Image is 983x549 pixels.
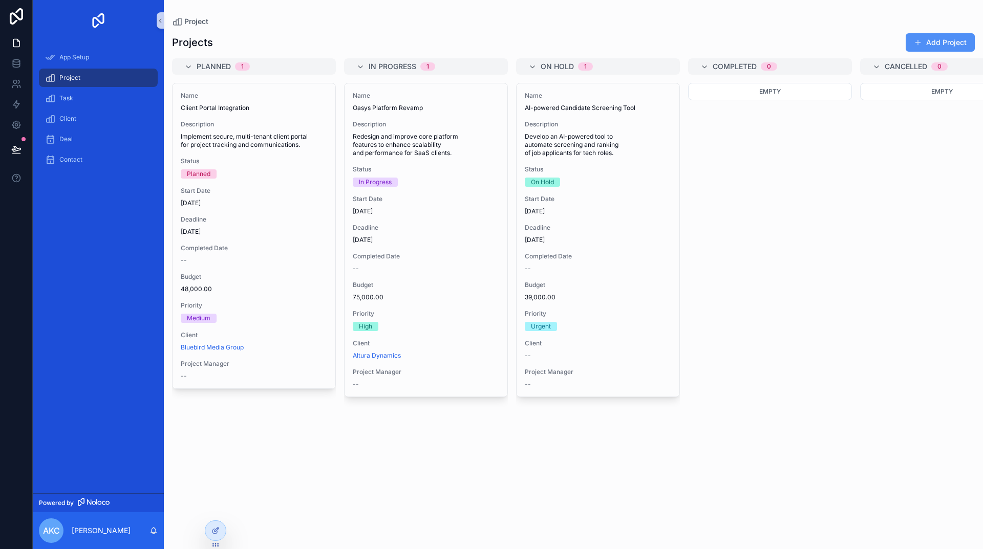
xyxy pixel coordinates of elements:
a: Altura Dynamics [353,352,401,360]
span: 39,000.00 [525,293,671,301]
span: Client [59,115,76,123]
span: App Setup [59,53,89,61]
a: Powered by [33,493,164,512]
a: Project [39,69,158,87]
span: [DATE] [525,207,671,215]
span: -- [525,380,531,388]
span: On Hold [541,61,574,72]
span: Contact [59,156,82,164]
span: Description [353,120,499,128]
a: Task [39,89,158,107]
span: Develop an AI-powered tool to automate screening and ranking of job applicants for tech roles. [525,133,671,157]
span: AKC [43,524,60,537]
a: Project [172,16,208,27]
span: Empty [759,87,781,95]
div: 1 [584,62,587,71]
span: Empty [931,87,953,95]
span: Completed [713,61,757,72]
div: scrollable content [33,41,164,182]
img: App logo [90,12,106,29]
span: Planned [197,61,231,72]
span: Project [59,74,80,82]
span: 48,000.00 [181,285,327,293]
span: In Progress [369,61,416,72]
a: Bluebird Media Group [181,343,244,352]
span: Budget [525,281,671,289]
span: Deadline [525,224,671,232]
span: -- [353,380,359,388]
span: Name [525,92,671,100]
span: -- [353,265,359,273]
span: [DATE] [353,207,499,215]
a: NameOasys Platform RevampDescriptionRedesign and improve core platform features to enhance scalab... [344,83,508,397]
span: Client [353,339,499,347]
p: [PERSON_NAME] [72,525,131,536]
a: Contact [39,150,158,169]
span: Task [59,94,73,102]
span: Name [353,92,499,100]
div: Medium [187,314,210,323]
span: Cancelled [885,61,927,72]
span: -- [181,372,187,380]
div: Urgent [531,322,551,331]
span: Priority [525,310,671,318]
span: Completed Date [181,244,327,252]
span: -- [181,256,187,265]
span: Status [353,165,499,173]
span: Name [181,92,327,100]
span: Powered by [39,499,74,507]
span: Project [184,16,208,27]
span: [DATE] [353,236,499,244]
span: Deadline [181,215,327,224]
div: 1 [241,62,244,71]
div: High [359,322,372,331]
span: Project Manager [353,368,499,376]
span: Redesign and improve core platform features to enhance scalability and performance for SaaS clients. [353,133,499,157]
span: Status [181,157,327,165]
button: Add Project [906,33,975,52]
span: [DATE] [181,228,327,236]
div: 0 [767,62,771,71]
span: AI-powered Candidate Screening Tool [525,104,671,112]
a: App Setup [39,48,158,67]
span: Start Date [181,187,327,195]
a: Client [39,109,158,128]
span: Description [181,120,327,128]
span: -- [525,352,531,360]
span: Start Date [353,195,499,203]
span: Priority [181,301,327,310]
span: Client [525,339,671,347]
div: 1 [426,62,429,71]
a: Deal [39,130,158,148]
span: [DATE] [525,236,671,244]
div: On Hold [531,178,554,187]
span: Status [525,165,671,173]
span: Start Date [525,195,671,203]
span: 75,000.00 [353,293,499,301]
span: Client Portal Integration [181,104,327,112]
span: Deal [59,135,73,143]
span: Project Manager [525,368,671,376]
div: In Progress [359,178,392,187]
span: Completed Date [353,252,499,260]
span: Budget [181,273,327,281]
span: Deadline [353,224,499,232]
div: Planned [187,169,210,179]
a: NameAI-powered Candidate Screening ToolDescriptionDevelop an AI-powered tool to automate screenin... [516,83,680,397]
span: Description [525,120,671,128]
span: Project Manager [181,360,327,368]
span: Oasys Platform Revamp [353,104,499,112]
div: 0 [937,62,942,71]
span: Priority [353,310,499,318]
a: NameClient Portal IntegrationDescriptionImplement secure, multi-tenant client portal for project ... [172,83,336,389]
span: -- [525,265,531,273]
span: [DATE] [181,199,327,207]
h1: Projects [172,35,213,50]
span: Budget [353,281,499,289]
span: Client [181,331,327,339]
span: Completed Date [525,252,671,260]
span: Implement secure, multi-tenant client portal for project tracking and communications. [181,133,327,149]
